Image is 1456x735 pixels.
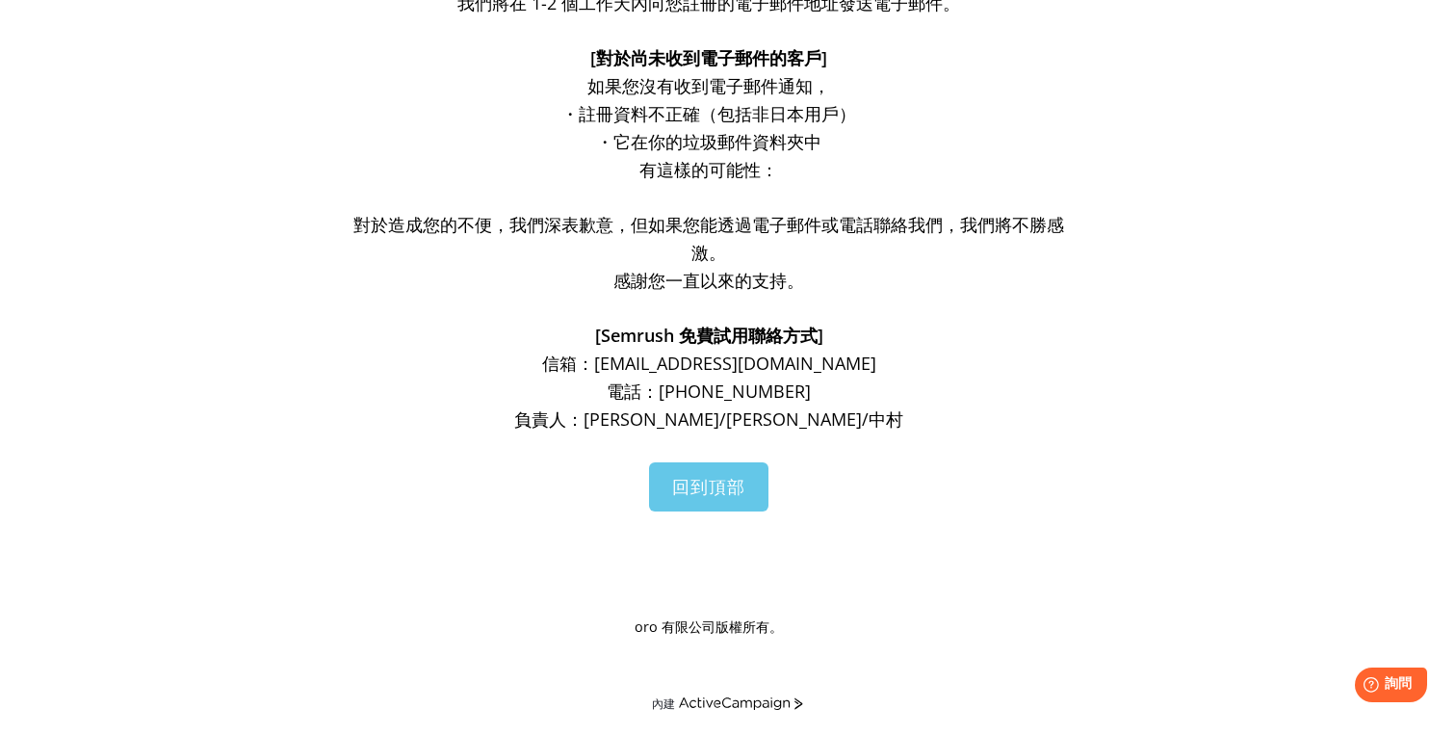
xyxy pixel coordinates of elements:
[594,352,876,375] font: [EMAIL_ADDRESS][DOMAIN_NAME]
[607,380,811,403] font: 電話：[PHONE_NUMBER]
[652,696,675,711] font: 內建
[542,352,594,375] font: 信箱：
[596,130,821,153] font: ・它在你的垃圾郵件資料夾中
[649,462,768,512] a: 回到頂部
[590,46,827,69] font: [對於尚未收到電子郵件的客戶]
[353,213,1064,264] font: 對於造成您的不便，我們深表歉意，但如果您能透過電子郵件或電話聯絡我們，我們將不勝感激。
[639,158,778,181] font: 有這樣的可能性：
[672,475,745,498] font: 回到頂部
[635,617,783,636] font: oro 有限公司版權所有。
[613,269,804,292] font: 感謝您一直以來的支持。
[1285,660,1435,714] iframe: 幫助小工具啟動器
[514,407,903,431] font: 負責人：[PERSON_NAME]/[PERSON_NAME]/中村
[595,324,823,347] font: [Semrush 免費試用聯絡方式]
[587,74,830,97] font: 如果您沒有收到電子郵件通知，
[561,102,856,125] font: ・註冊資料不正確（包括非日本用戶）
